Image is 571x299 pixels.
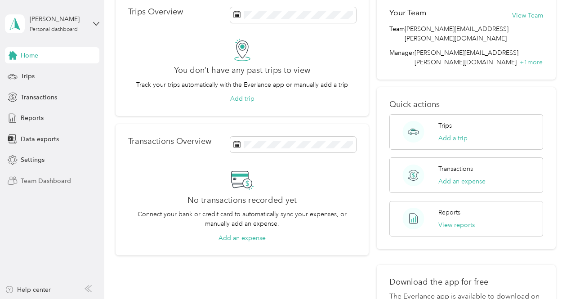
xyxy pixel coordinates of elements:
iframe: Everlance-gr Chat Button Frame [521,249,571,299]
h2: No transactions recorded yet [187,196,297,205]
span: Settings [21,155,45,165]
p: Trips [438,121,452,130]
p: Quick actions [389,100,543,109]
p: Reports [438,208,460,217]
span: [PERSON_NAME][EMAIL_ADDRESS][PERSON_NAME][DOMAIN_NAME] [415,49,518,66]
p: Trips Overview [128,7,183,17]
span: Team [389,24,405,43]
p: Transactions [438,164,473,174]
span: [PERSON_NAME][EMAIL_ADDRESS][PERSON_NAME][DOMAIN_NAME] [405,24,543,43]
p: Connect your bank or credit card to automatically sync your expenses, or manually add an expense. [128,210,357,228]
p: Transactions Overview [128,137,211,146]
span: Reports [21,113,44,123]
span: Transactions [21,93,57,102]
span: + 1 more [520,58,543,66]
button: View Team [512,11,543,20]
h2: Your Team [389,7,426,18]
button: View reports [438,220,475,230]
div: [PERSON_NAME] [30,14,86,24]
h2: You don’t have any past trips to view [174,66,310,75]
span: Team Dashboard [21,176,71,186]
button: Help center [5,285,51,295]
button: Add an expense [438,177,486,186]
p: Download the app for free [389,277,543,287]
span: Manager [389,48,415,67]
span: Data exports [21,134,59,144]
button: Add trip [230,94,254,103]
button: Add a trip [438,134,468,143]
span: Home [21,51,38,60]
div: Personal dashboard [30,27,78,32]
button: Add an expense [219,233,266,243]
span: Trips [21,71,35,81]
p: Track your trips automatically with the Everlance app or manually add a trip [136,80,348,89]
